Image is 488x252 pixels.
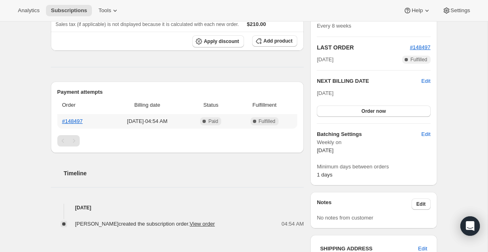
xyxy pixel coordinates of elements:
[57,88,298,96] h2: Payment attempts
[109,101,185,109] span: Billing date
[421,130,430,138] span: Edit
[317,198,412,210] h3: Notes
[75,221,215,227] span: [PERSON_NAME] created the subscription order.
[64,169,304,177] h2: Timeline
[208,118,218,125] span: Paid
[190,101,231,109] span: Status
[317,23,351,29] span: Every 8 weeks
[410,56,427,63] span: Fulfilled
[247,21,266,27] span: $210.00
[317,130,421,138] h6: Batching Settings
[421,77,430,85] button: Edit
[317,90,333,96] span: [DATE]
[13,5,44,16] button: Analytics
[109,117,185,125] span: [DATE] · 04:54 AM
[410,43,431,52] button: #148497
[317,147,333,153] span: [DATE]
[438,5,475,16] button: Settings
[237,101,293,109] span: Fulfillment
[317,77,421,85] h2: NEXT BILLING DATE
[317,138,430,146] span: Weekly on
[51,7,87,14] span: Subscriptions
[264,38,292,44] span: Add product
[204,38,239,45] span: Apply discount
[416,201,426,207] span: Edit
[259,118,275,125] span: Fulfilled
[57,96,107,114] th: Order
[416,128,435,141] button: Edit
[317,163,430,171] span: Minimum days between orders
[281,220,304,228] span: 04:54 AM
[399,5,436,16] button: Help
[94,5,124,16] button: Tools
[412,7,423,14] span: Help
[46,5,92,16] button: Subscriptions
[252,35,297,47] button: Add product
[317,215,373,221] span: No notes from customer
[98,7,111,14] span: Tools
[362,108,386,114] span: Order now
[317,56,333,64] span: [DATE]
[192,35,244,47] button: Apply discount
[460,216,480,236] div: Open Intercom Messenger
[451,7,470,14] span: Settings
[51,204,304,212] h4: [DATE]
[410,44,431,50] a: #148497
[317,106,430,117] button: Order now
[412,198,431,210] button: Edit
[56,22,239,27] span: Sales tax (if applicable) is not displayed because it is calculated with each new order.
[317,43,410,52] h2: LAST ORDER
[317,172,332,178] span: 1 days
[18,7,39,14] span: Analytics
[57,135,298,146] nav: Pagination
[62,118,83,124] a: #148497
[190,221,215,227] a: View order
